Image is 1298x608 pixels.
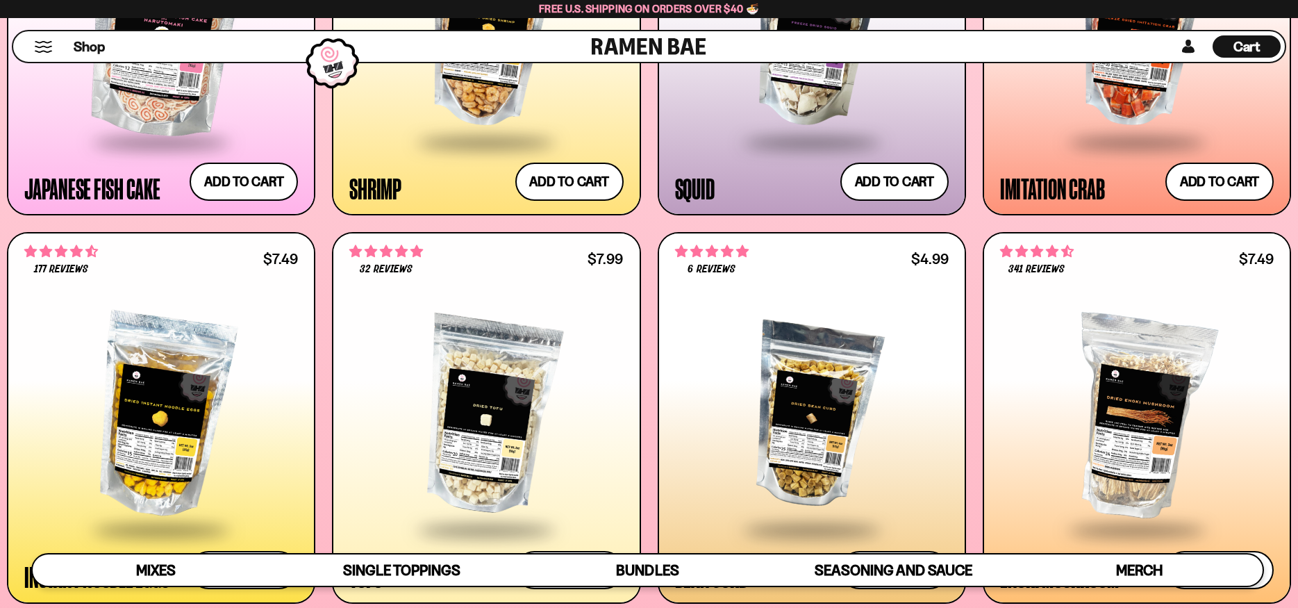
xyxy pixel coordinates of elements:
[840,551,949,589] button: Add to cart
[1008,264,1065,275] span: 341 reviews
[1165,163,1274,201] button: Add to cart
[190,163,298,201] button: Add to cart
[675,243,749,261] span: 5.00 stars
[815,561,972,579] span: Seasoning and Sauce
[616,561,679,579] span: Bundles
[74,38,105,56] span: Shop
[515,551,624,589] button: Add to cart
[983,232,1291,604] a: 4.53 stars 341 reviews $7.49 Enoki Mushroom Add to cart
[1017,554,1263,586] a: Merch
[840,163,949,201] button: Add to cart
[658,232,966,604] a: 5.00 stars 6 reviews $4.99 Bean Curd Add to cart
[675,564,748,589] div: Bean Curd
[1239,252,1274,265] div: $7.49
[911,252,949,265] div: $4.99
[1165,551,1274,589] button: Add to cart
[343,561,460,579] span: Single Toppings
[1233,38,1260,55] span: Cart
[360,264,413,275] span: 32 reviews
[1000,243,1074,261] span: 4.53 stars
[7,232,315,604] a: 4.71 stars 177 reviews $7.49 Instant Noodle Eggs Add to cart
[190,551,298,589] button: Add to cart
[278,554,524,586] a: Single Toppings
[1000,176,1105,201] div: Imitation Crab
[539,2,759,15] span: Free U.S. Shipping on Orders over $40 🍜
[515,163,624,201] button: Add to cart
[1213,31,1281,62] div: Cart
[74,35,105,58] a: Shop
[349,243,423,261] span: 4.78 stars
[24,243,98,261] span: 4.71 stars
[33,554,278,586] a: Mixes
[349,176,401,201] div: Shrimp
[24,176,160,201] div: Japanese Fish Cake
[34,264,88,275] span: 177 reviews
[588,252,623,265] div: $7.99
[136,561,176,579] span: Mixes
[688,264,735,275] span: 6 reviews
[524,554,770,586] a: Bundles
[675,176,715,201] div: Squid
[1000,564,1119,589] div: Enoki Mushroom
[349,564,382,589] div: Tofu
[24,564,169,589] div: Instant Noodle Eggs
[1116,561,1163,579] span: Merch
[771,554,1017,586] a: Seasoning and Sauce
[34,41,53,53] button: Mobile Menu Trigger
[332,232,640,604] a: 4.78 stars 32 reviews $7.99 Tofu Add to cart
[263,252,298,265] div: $7.49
